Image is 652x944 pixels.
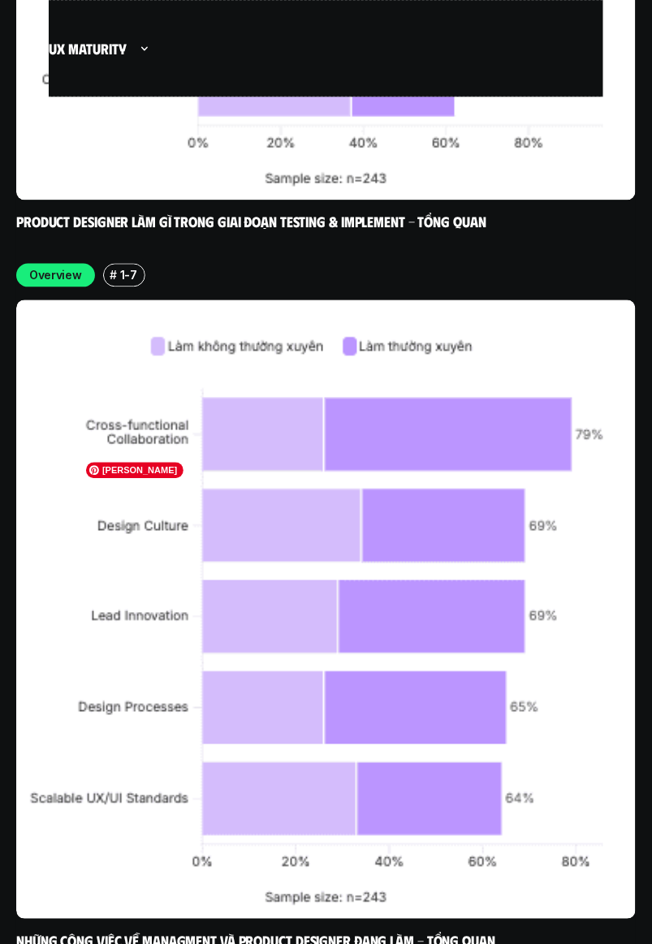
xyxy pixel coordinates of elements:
a: Product Designer làm gì trong giai đoạn Testing & Implement - Tổng quan [16,213,486,231]
h5: UX maturity [49,40,127,58]
h6: # [110,269,117,282]
p: 1-7 [120,267,137,284]
p: Overview [29,267,82,284]
span: [PERSON_NAME] [86,463,184,479]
